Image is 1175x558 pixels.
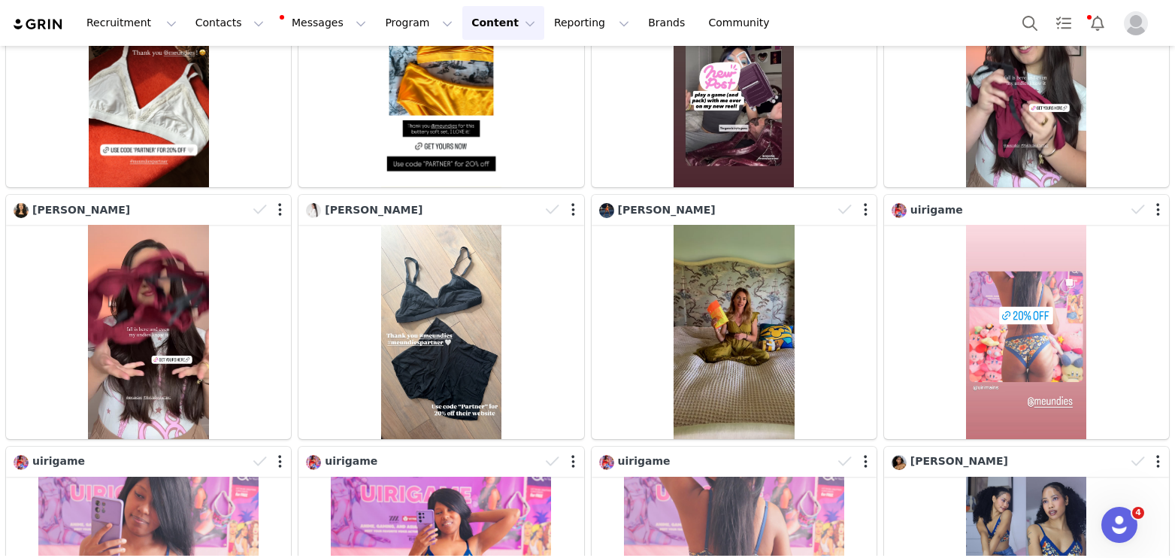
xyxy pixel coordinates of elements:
span: [PERSON_NAME] [618,204,716,216]
span: uirigame [32,455,85,467]
img: d5e0fff0-bb94-45c0-b631-35cc546707ee.jpg [14,455,29,470]
span: [PERSON_NAME] [325,204,422,216]
button: Recruitment [77,6,186,40]
button: Profile [1115,11,1163,35]
a: Community [700,6,786,40]
a: Tasks [1047,6,1080,40]
button: Search [1013,6,1046,40]
img: 9b179f09-8dd2-40f8-94bf-84d3caadda8f--s.jpg [14,203,29,218]
img: d5e0fff0-bb94-45c0-b631-35cc546707ee.jpg [892,203,907,218]
img: grin logo [12,17,65,32]
a: Brands [639,6,698,40]
iframe: Intercom live chat [1101,507,1137,543]
span: uirigame [325,455,377,467]
button: Messages [274,6,375,40]
img: d5e0fff0-bb94-45c0-b631-35cc546707ee.jpg [599,455,614,470]
button: Notifications [1081,6,1114,40]
img: 1b77a16b-a1d2-43e6-888e-0ed7b1d8456e.jpg [599,203,614,218]
img: d5e0fff0-bb94-45c0-b631-35cc546707ee.jpg [306,455,321,470]
button: Contacts [186,6,273,40]
span: [PERSON_NAME] [32,204,130,216]
img: placeholder-profile.jpg [1124,11,1148,35]
img: 69fb5423-c133-4a0a-a276-b790723c096d.jpg [306,203,321,218]
span: 4 [1132,507,1144,519]
img: a0485f40-df6a-43ef-b63c-0875730686c1.jpg [892,455,907,470]
span: uirigame [618,455,671,467]
button: Program [376,6,462,40]
button: Content [462,6,544,40]
span: uirigame [910,204,963,216]
span: [PERSON_NAME] [910,455,1008,467]
button: Reporting [545,6,638,40]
